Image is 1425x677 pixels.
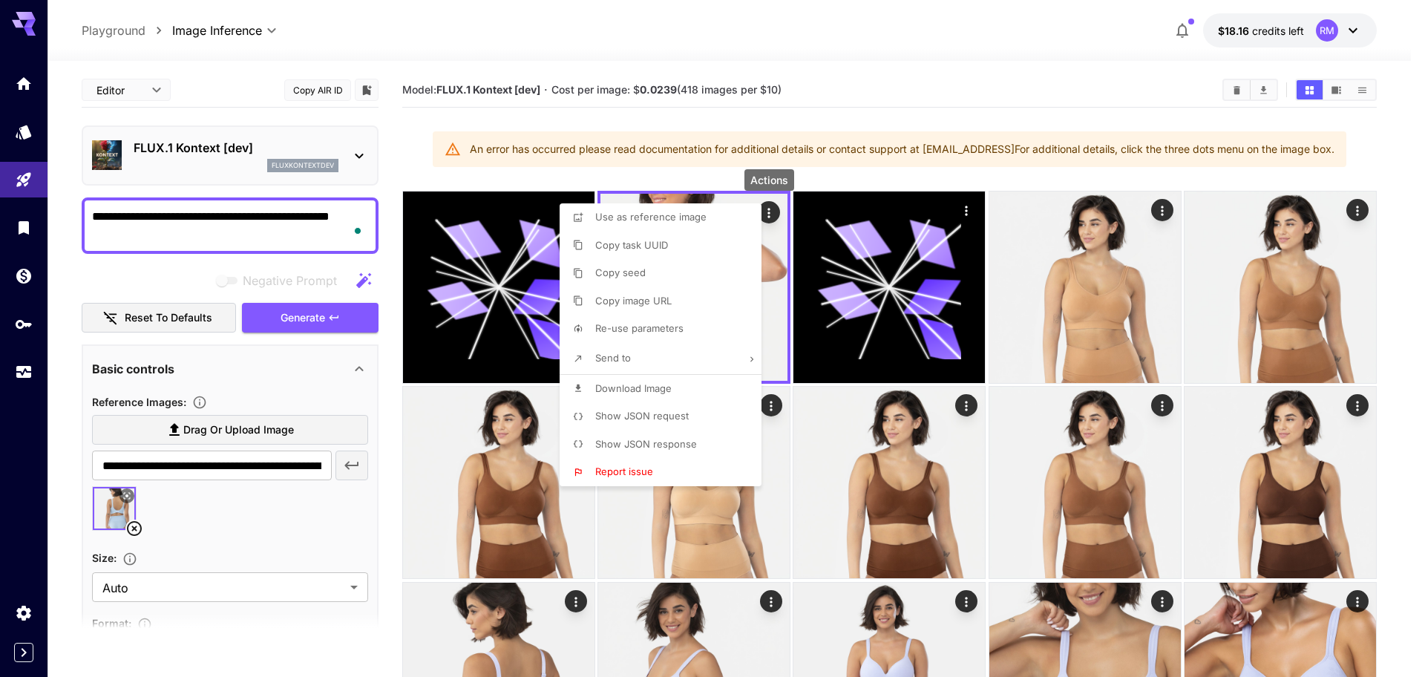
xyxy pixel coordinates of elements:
[744,169,794,191] div: Actions
[595,239,668,251] span: Copy task UUID
[595,465,653,477] span: Report issue
[595,266,646,278] span: Copy seed
[595,382,672,394] span: Download Image
[595,295,672,307] span: Copy image URL
[595,211,707,223] span: Use as reference image
[595,322,684,334] span: Re-use parameters
[595,352,631,364] span: Send to
[595,410,689,422] span: Show JSON request
[595,438,697,450] span: Show JSON response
